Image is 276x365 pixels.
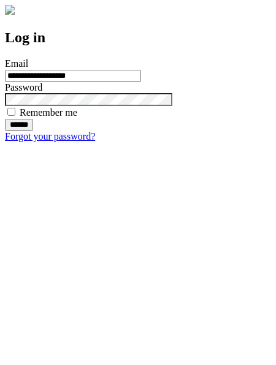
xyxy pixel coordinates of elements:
label: Email [5,58,28,69]
label: Password [5,82,42,92]
img: logo-4e3dc11c47720685a147b03b5a06dd966a58ff35d612b21f08c02c0306f2b779.png [5,5,15,15]
label: Remember me [20,107,77,118]
h2: Log in [5,29,271,46]
a: Forgot your password? [5,131,95,141]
